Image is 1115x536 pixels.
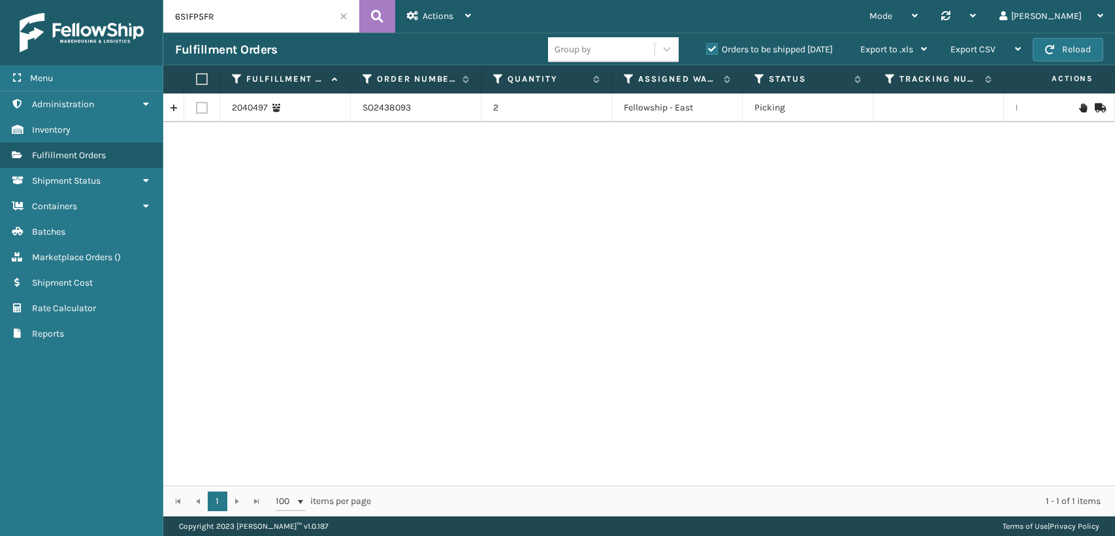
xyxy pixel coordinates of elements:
[389,495,1101,508] div: 1 - 1 of 1 items
[743,93,873,122] td: Picking
[32,175,101,186] span: Shipment Status
[32,226,65,237] span: Batches
[175,42,277,58] h3: Fulfillment Orders
[1003,522,1048,531] a: Terms of Use
[1003,516,1099,536] div: |
[769,73,848,85] label: Status
[1050,522,1099,531] a: Privacy Policy
[32,124,71,135] span: Inventory
[1095,103,1103,112] i: Mark as Shipped
[32,150,106,161] span: Fulfillment Orders
[860,44,913,55] span: Export to .xls
[363,101,411,114] a: SO2438093
[481,93,612,122] td: 2
[32,328,64,339] span: Reports
[179,516,329,536] p: Copyright 2023 [PERSON_NAME]™ v 1.0.187
[423,10,453,22] span: Actions
[899,73,978,85] label: Tracking Number
[32,252,112,263] span: Marketplace Orders
[1010,68,1101,90] span: Actions
[30,73,53,84] span: Menu
[32,277,93,288] span: Shipment Cost
[208,492,227,511] a: 1
[1033,38,1103,61] button: Reload
[638,73,717,85] label: Assigned Warehouse
[114,252,121,263] span: ( )
[32,99,94,110] span: Administration
[377,73,456,85] label: Order Number
[20,13,144,52] img: logo
[276,495,295,508] span: 100
[869,10,892,22] span: Mode
[950,44,995,55] span: Export CSV
[246,73,325,85] label: Fulfillment Order Id
[1079,103,1087,112] i: On Hold
[555,42,591,56] div: Group by
[612,93,743,122] td: Fellowship - East
[276,492,371,511] span: items per page
[32,303,96,314] span: Rate Calculator
[508,73,587,85] label: Quantity
[706,44,833,55] label: Orders to be shipped [DATE]
[232,101,268,114] a: 2040497
[32,201,77,212] span: Containers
